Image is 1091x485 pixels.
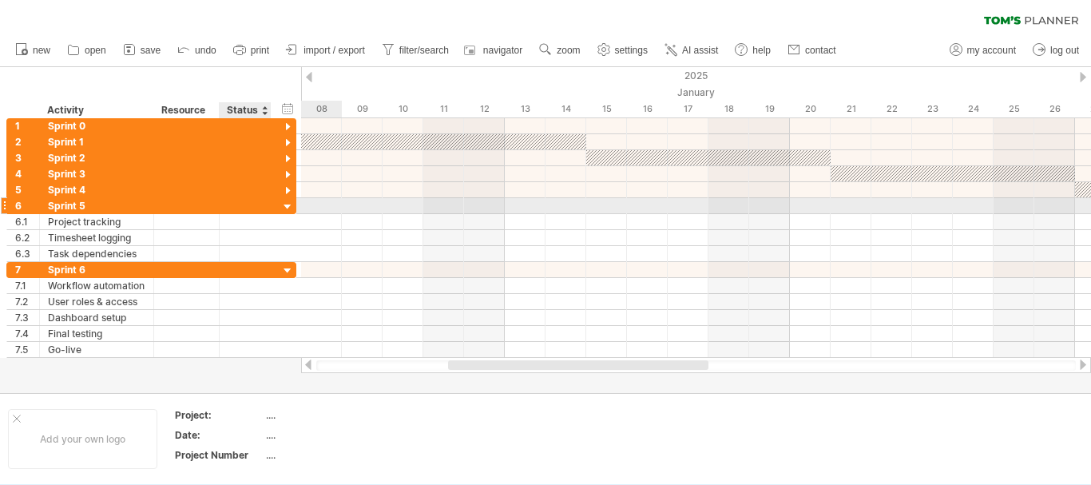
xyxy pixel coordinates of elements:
div: 5 [15,182,39,197]
a: my account [946,40,1021,61]
a: new [11,40,55,61]
div: Sprint 5 [48,198,145,213]
span: navigator [483,45,522,56]
div: Sprint 2 [48,150,145,165]
div: 7.3 [15,310,39,325]
div: Sunday, 19 January 2025 [749,101,790,117]
a: help [731,40,776,61]
div: 6.3 [15,246,39,261]
div: .... [266,448,400,462]
div: Wednesday, 22 January 2025 [871,101,912,117]
a: settings [593,40,653,61]
div: Wednesday, 8 January 2025 [301,101,342,117]
div: 3 [15,150,39,165]
div: Tuesday, 14 January 2025 [545,101,586,117]
div: .... [266,428,400,442]
span: open [85,45,106,56]
a: navigator [462,40,527,61]
div: 1 [15,118,39,133]
div: 7.2 [15,294,39,309]
span: contact [805,45,836,56]
span: log out [1050,45,1079,56]
div: Activity [47,102,145,118]
div: Sprint 4 [48,182,145,197]
div: Sprint 3 [48,166,145,181]
div: Go-live [48,342,145,357]
div: .... [266,408,400,422]
div: Sprint 1 [48,134,145,149]
div: Thursday, 9 January 2025 [342,101,383,117]
a: zoom [535,40,585,61]
div: 6.2 [15,230,39,245]
a: filter/search [378,40,454,61]
div: 7.4 [15,326,39,341]
div: Project tracking [48,214,145,229]
div: 7 [15,262,39,277]
div: 7.1 [15,278,39,293]
a: open [63,40,111,61]
span: my account [967,45,1016,56]
div: 7.5 [15,342,39,357]
div: Timesheet logging [48,230,145,245]
a: undo [173,40,221,61]
div: Tuesday, 21 January 2025 [831,101,871,117]
span: settings [615,45,648,56]
div: Date: [175,428,263,442]
div: Monday, 20 January 2025 [790,101,831,117]
div: Thursday, 16 January 2025 [627,101,668,117]
span: new [33,45,50,56]
div: Resource [161,102,210,118]
span: import / export [303,45,365,56]
div: Friday, 24 January 2025 [953,101,994,117]
span: help [752,45,771,56]
a: print [229,40,274,61]
div: Workflow automation [48,278,145,293]
div: Sunday, 26 January 2025 [1034,101,1075,117]
div: Sprint 0 [48,118,145,133]
a: contact [784,40,841,61]
a: AI assist [661,40,723,61]
div: Project Number [175,448,263,462]
div: Sunday, 12 January 2025 [464,101,505,117]
span: save [141,45,161,56]
span: AI assist [682,45,718,56]
a: log out [1029,40,1084,61]
div: Task dependencies [48,246,145,261]
div: 4 [15,166,39,181]
span: filter/search [399,45,449,56]
div: Add your own logo [8,409,157,469]
div: Sprint 6 [48,262,145,277]
div: Saturday, 11 January 2025 [423,101,464,117]
div: 6.1 [15,214,39,229]
div: Dashboard setup [48,310,145,325]
div: Project: [175,408,263,422]
a: save [119,40,165,61]
span: undo [195,45,216,56]
div: Saturday, 18 January 2025 [708,101,749,117]
span: print [251,45,269,56]
div: Final testing [48,326,145,341]
div: Thursday, 23 January 2025 [912,101,953,117]
div: Monday, 13 January 2025 [505,101,545,117]
span: zoom [557,45,580,56]
div: Friday, 10 January 2025 [383,101,423,117]
div: User roles & access [48,294,145,309]
a: import / export [282,40,370,61]
div: Status [227,102,262,118]
div: 2 [15,134,39,149]
div: Saturday, 25 January 2025 [994,101,1034,117]
div: 6 [15,198,39,213]
div: Friday, 17 January 2025 [668,101,708,117]
div: Wednesday, 15 January 2025 [586,101,627,117]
